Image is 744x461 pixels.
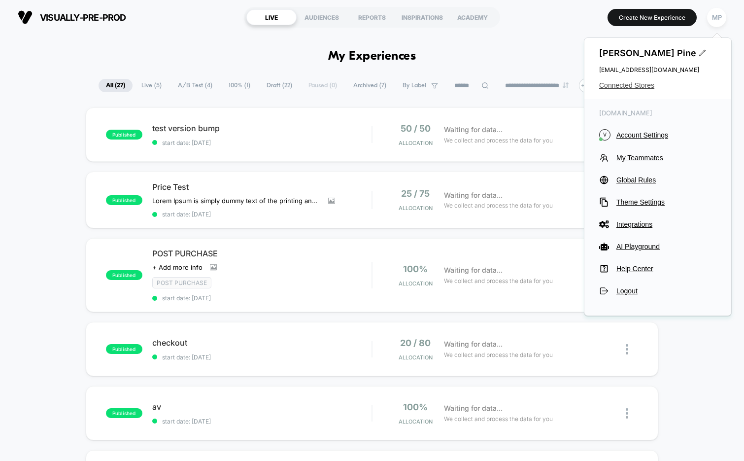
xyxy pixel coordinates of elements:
span: Allocation [399,140,433,146]
div: ACADEMY [447,9,498,25]
span: Integrations [616,220,716,228]
span: By Label [403,82,426,89]
span: start date: [DATE] [152,418,372,425]
div: REPORTS [347,9,397,25]
button: AI Playground [599,242,716,251]
span: Allocation [399,280,433,287]
button: My Teammates [599,153,716,163]
span: Draft ( 22 ) [259,79,300,92]
span: published [106,195,142,205]
img: close [626,408,628,419]
span: 100% ( 1 ) [221,79,258,92]
div: AUDIENCES [297,9,347,25]
span: Waiting for data... [444,124,503,135]
span: We collect and process the data for you [444,414,553,424]
button: VAccount Settings [599,129,716,141]
span: We collect and process the data for you [444,201,553,210]
button: MP [704,7,729,28]
span: POST PURCHASE [152,248,372,258]
button: Create New Experience [608,9,697,26]
span: Global Rules [616,176,716,184]
button: Theme Settings [599,197,716,207]
span: We collect and process the data for you [444,136,553,145]
span: 20 / 80 [400,338,431,348]
span: Allocation [399,418,433,425]
span: Theme Settings [616,198,716,206]
span: test version bump [152,123,372,133]
button: visually-pre-prod [15,9,129,25]
span: checkout [152,338,372,348]
span: [PERSON_NAME] Pine [599,48,716,58]
span: 50 / 50 [401,123,431,134]
span: start date: [DATE] [152,139,372,146]
span: Price Test [152,182,372,192]
span: [EMAIL_ADDRESS][DOMAIN_NAME] [599,66,716,73]
span: Logout [616,287,716,295]
span: av [152,402,372,412]
button: Connected Stores [599,81,716,89]
h1: My Experiences [328,49,416,64]
img: close [626,344,628,355]
span: + Add more info [152,263,203,271]
span: 25 / 75 [401,188,430,199]
span: Waiting for data... [444,403,503,414]
div: MP [707,8,726,27]
button: Integrations [599,219,716,229]
span: We collect and process the data for you [444,350,553,359]
span: published [106,408,142,418]
span: visually-pre-prod [40,12,126,23]
span: start date: [DATE] [152,354,372,361]
div: + 17 [579,78,593,93]
span: A/B Test ( 4 ) [170,79,220,92]
span: Waiting for data... [444,190,503,201]
span: start date: [DATE] [152,294,372,302]
span: My Teammates [616,154,716,162]
span: Archived ( 7 ) [346,79,394,92]
span: We collect and process the data for you [444,276,553,285]
i: V [599,129,610,141]
span: Lorem Ipsum is simply dummy text of the printing and typesetting industry. Lorem Ipsum has been t... [152,197,321,205]
button: Logout [599,286,716,296]
span: start date: [DATE] [152,211,372,218]
div: LIVE [246,9,297,25]
span: published [106,270,142,280]
span: Allocation [399,205,433,212]
img: end [563,82,569,88]
span: 100% [403,402,428,412]
span: Waiting for data... [444,265,503,276]
span: Live ( 5 ) [134,79,169,92]
button: Global Rules [599,175,716,185]
span: All ( 27 ) [99,79,133,92]
span: Account Settings [616,131,716,139]
div: INSPIRATIONS [397,9,447,25]
span: published [106,344,142,354]
span: Post Purchase [152,277,211,288]
span: published [106,130,142,140]
button: Help Center [599,264,716,274]
img: Visually logo [18,10,33,25]
span: [DOMAIN_NAME] [599,109,716,117]
span: Allocation [399,354,433,361]
span: 100% [403,264,428,274]
span: AI Playground [616,243,716,250]
span: Waiting for data... [444,339,503,350]
span: Help Center [616,265,716,273]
